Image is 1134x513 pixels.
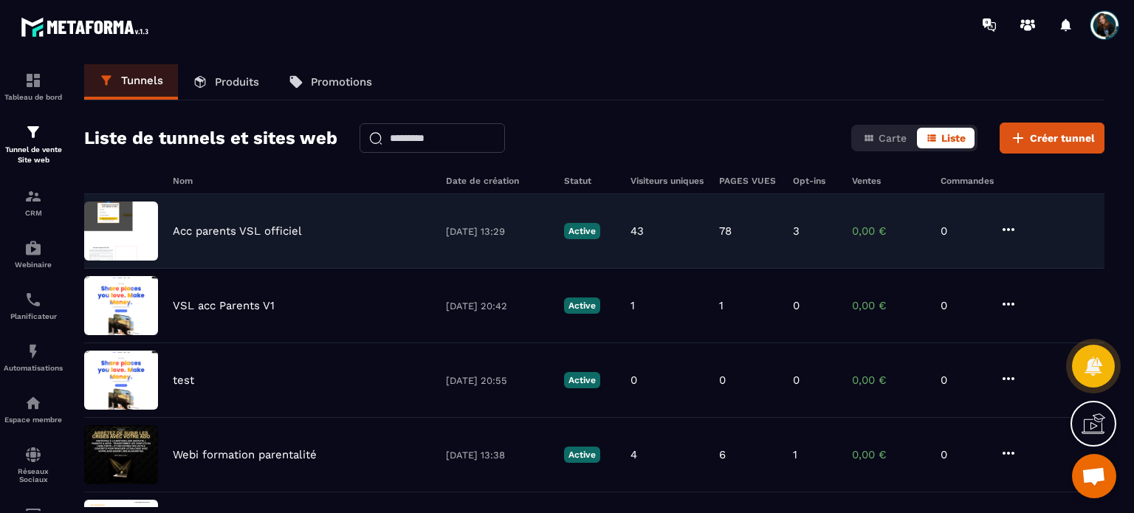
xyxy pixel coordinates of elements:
p: 0 [941,224,985,238]
p: Planificateur [4,312,63,320]
a: Produits [178,64,274,100]
img: logo [21,13,154,41]
h6: Visiteurs uniques [630,176,704,186]
p: 43 [630,224,644,238]
h6: Statut [564,176,616,186]
img: automations [24,342,42,360]
p: 78 [719,224,732,238]
p: 0,00 € [852,299,926,312]
span: Liste [941,132,966,144]
p: 0 [719,373,726,387]
p: [DATE] 13:38 [446,450,549,461]
p: Active [564,297,600,314]
p: Acc parents VSL officiel [173,224,302,238]
img: formation [24,187,42,205]
a: formationformationTableau de bord [4,61,63,112]
a: Promotions [274,64,387,100]
p: [DATE] 20:42 [446,300,549,311]
p: [DATE] 20:55 [446,375,549,386]
p: 4 [630,448,637,461]
p: 0 [793,373,800,387]
p: 0 [793,299,800,312]
img: social-network [24,446,42,464]
h6: Commandes [941,176,994,186]
img: scheduler [24,291,42,309]
p: 1 [719,299,724,312]
button: Créer tunnel [1000,123,1104,154]
p: 1 [630,299,635,312]
p: VSL acc Parents V1 [173,299,275,312]
p: 6 [719,448,726,461]
a: formationformationTunnel de vente Site web [4,112,63,176]
p: 0 [630,373,637,387]
h6: Date de création [446,176,549,186]
p: Produits [215,75,259,89]
img: image [84,351,158,410]
p: Active [564,447,600,463]
h6: Opt-ins [793,176,837,186]
p: Active [564,223,600,239]
a: social-networksocial-networkRéseaux Sociaux [4,435,63,495]
img: formation [24,123,42,141]
img: formation [24,72,42,89]
p: Promotions [311,75,372,89]
button: Carte [854,128,915,148]
img: image [84,202,158,261]
a: schedulerschedulerPlanificateur [4,280,63,331]
h6: PAGES VUES [719,176,778,186]
p: 0,00 € [852,224,926,238]
a: formationformationCRM [4,176,63,228]
h6: Ventes [852,176,926,186]
p: Tunnel de vente Site web [4,145,63,165]
p: 3 [793,224,800,238]
a: automationsautomationsEspace membre [4,383,63,435]
a: Tunnels [84,64,178,100]
p: Active [564,372,600,388]
p: Tunnels [121,74,163,87]
p: [DATE] 13:29 [446,226,549,237]
a: automationsautomationsAutomatisations [4,331,63,383]
p: Webinaire [4,261,63,269]
p: Tableau de bord [4,93,63,101]
p: Webi formation parentalité [173,448,317,461]
p: 0 [941,448,985,461]
h6: Nom [173,176,431,186]
p: Espace membre [4,416,63,424]
p: 1 [793,448,797,461]
div: Ouvrir le chat [1072,454,1116,498]
img: image [84,425,158,484]
img: automations [24,394,42,412]
img: automations [24,239,42,257]
p: test [173,373,194,387]
p: 0,00 € [852,373,926,387]
span: Carte [879,132,907,144]
p: 0 [941,373,985,387]
button: Liste [917,128,975,148]
p: Réseaux Sociaux [4,467,63,483]
p: 0 [941,299,985,312]
a: automationsautomationsWebinaire [4,228,63,280]
h2: Liste de tunnels et sites web [84,123,337,153]
span: Créer tunnel [1030,131,1095,145]
p: 0,00 € [852,448,926,461]
p: Automatisations [4,364,63,372]
img: image [84,276,158,335]
p: CRM [4,209,63,217]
